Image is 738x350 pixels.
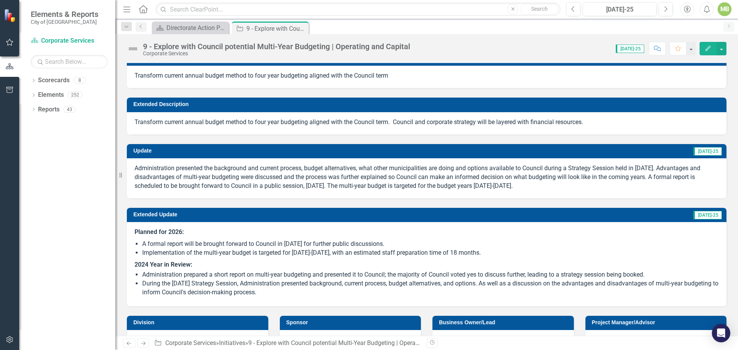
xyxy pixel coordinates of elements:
div: 9 - Explore with Council potential Multi-Year Budgeting | Operating and Capital [143,42,410,51]
div: 8 [73,77,86,84]
div: Corporate Services [143,51,410,56]
span: Transform current annual budget method to four year budgeting aligned with the Council term [135,72,388,79]
button: Search [520,4,558,15]
button: [DATE]-25 [583,2,657,16]
button: MB [718,2,731,16]
a: Elements [38,91,64,100]
span: [DATE]-25 [693,147,722,156]
li: Administration prepared a short report on multi-year budgeting and presented it to Council; the m... [142,270,719,279]
h3: Business Owner/Lead [439,320,570,325]
div: Directorate Action Plan [166,23,227,33]
span: Search [531,6,548,12]
div: [DATE]-25 [585,5,654,14]
a: Directorate Action Plan [154,23,227,33]
div: Open Intercom Messenger [712,324,730,342]
div: 43 [63,106,76,113]
strong: 2024 Year in Review: [135,261,192,268]
h3: Division [133,320,264,325]
span: [DATE]-25 [693,211,722,219]
span: [DATE]-25 [616,45,644,53]
p: Transform current annual budget method to four year budgeting aligned with the Council term. Coun... [135,118,719,127]
li: During the [DATE] Strategy Session, Administration presented background, current process, budget ... [142,279,719,297]
div: » » [154,339,421,348]
h3: Extended Update [133,212,487,217]
input: Search Below... [31,55,108,68]
div: 9 - Explore with Council potential Multi-Year Budgeting | Operating and Capital [248,339,459,347]
a: Corporate Services [31,36,108,45]
li: Implementation of the multi-year budget is targeted for [DATE]-[DATE], with an estimated staff pr... [142,249,719,257]
a: Scorecards [38,76,70,85]
span: Elements & Reports [31,10,98,19]
div: 252 [68,92,83,98]
a: Reports [38,105,60,114]
input: Search ClearPoint... [156,3,560,16]
small: City of [GEOGRAPHIC_DATA] [31,19,98,25]
h3: Project Manager/Advisor [592,320,723,325]
li: A formal report will be brought forward to Council in [DATE] for further public discussions. [142,240,719,249]
a: Initiatives [219,339,245,347]
img: ClearPoint Strategy [3,8,17,22]
h3: Update [133,148,360,154]
h3: Extended Description [133,101,723,107]
h3: Sponsor [286,320,417,325]
img: Not Defined [127,43,139,55]
a: Corporate Services [165,339,216,347]
div: 9 - Explore with Council potential Multi-Year Budgeting | Operating and Capital [246,24,307,33]
p: Administration presented the background and current process, budget alternatives, what other muni... [135,164,719,191]
strong: Planned for 2026: [135,228,184,236]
